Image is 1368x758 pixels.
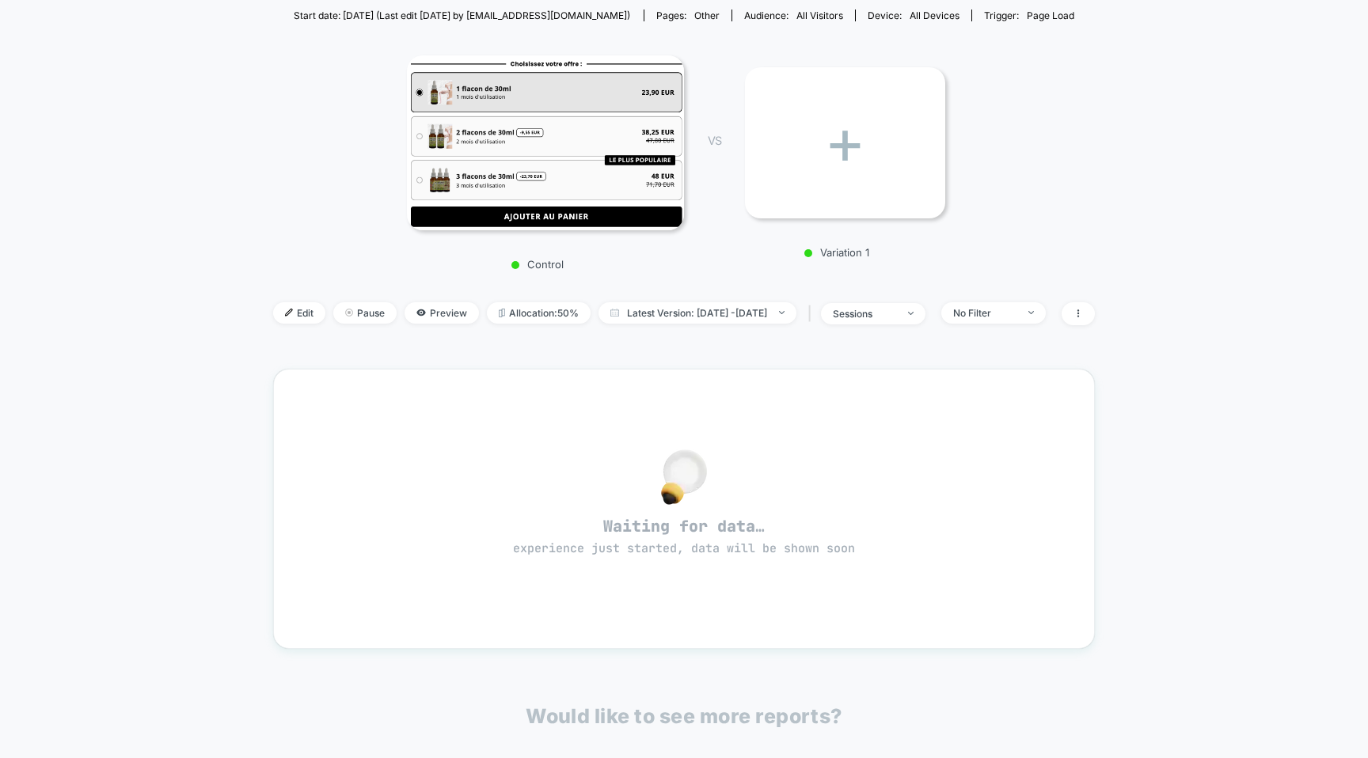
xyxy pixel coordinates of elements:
img: Control main [407,55,684,230]
img: end [908,312,914,315]
span: VS [708,134,720,147]
span: Allocation: 50% [487,302,591,324]
span: All Visitors [796,9,843,21]
div: Trigger: [984,9,1074,21]
span: Latest Version: [DATE] - [DATE] [598,302,796,324]
span: experience just started, data will be shown soon [513,540,855,556]
span: Page Load [1027,9,1074,21]
img: rebalance [499,309,505,317]
img: end [345,309,353,316]
span: Start date: [DATE] (Last edit [DATE] by [EMAIL_ADDRESS][DOMAIN_NAME]) [294,9,630,21]
div: Audience: [744,9,843,21]
span: Preview [405,302,479,324]
div: No Filter [953,307,1016,319]
div: + [745,67,945,218]
span: other [694,9,720,21]
div: sessions [833,308,896,320]
img: edit [285,309,293,316]
img: end [779,311,785,314]
img: calendar [610,309,619,316]
span: | [804,302,821,325]
div: Pages: [656,9,720,21]
span: Waiting for data… [302,516,1066,557]
span: Device: [855,9,971,21]
img: end [1028,311,1034,314]
p: Variation 1 [737,246,937,259]
p: Control [399,258,676,271]
span: Edit [273,302,325,324]
span: Pause [333,302,397,324]
p: Would like to see more reports? [526,704,842,728]
span: all devices [910,9,959,21]
img: no_data [661,449,707,505]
